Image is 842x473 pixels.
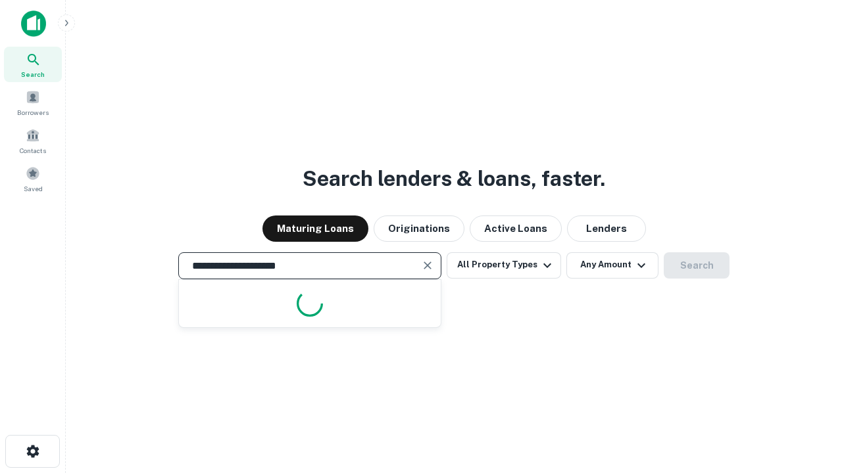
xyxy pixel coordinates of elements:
[4,85,62,120] a: Borrowers
[17,107,49,118] span: Borrowers
[374,215,464,242] button: Originations
[776,368,842,431] iframe: Chat Widget
[418,256,437,275] button: Clear
[303,163,605,194] h3: Search lenders & loans, faster.
[24,183,43,194] span: Saved
[4,161,62,196] a: Saved
[262,215,368,242] button: Maturing Loans
[567,215,646,242] button: Lenders
[566,252,658,279] button: Any Amount
[4,123,62,158] a: Contacts
[470,215,562,242] button: Active Loans
[20,145,46,156] span: Contacts
[4,47,62,82] a: Search
[21,11,46,37] img: capitalize-icon.png
[21,69,45,79] span: Search
[447,252,561,279] button: All Property Types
